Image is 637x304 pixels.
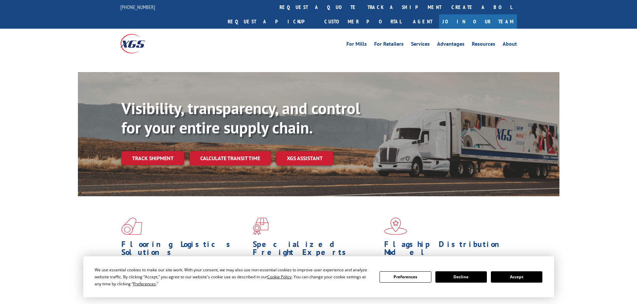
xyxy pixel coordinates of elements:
[121,218,142,235] img: xgs-icon-total-supply-chain-intelligence-red
[120,4,155,10] a: [PHONE_NUMBER]
[437,41,464,49] a: Advantages
[121,240,248,260] h1: Flooring Logistics Solutions
[435,271,487,283] button: Decline
[384,218,407,235] img: xgs-icon-flagship-distribution-model-red
[346,41,367,49] a: For Mills
[190,151,271,166] a: Calculate transit time
[267,274,292,280] span: Cookie Policy
[121,151,184,165] a: Track shipment
[472,41,495,49] a: Resources
[253,240,379,260] h1: Specialized Freight Experts
[411,41,430,49] a: Services
[503,41,517,49] a: About
[121,98,360,138] b: Visibility, transparency, and control for your entire supply chain.
[491,271,542,283] button: Accept
[439,14,517,29] a: Join Our Team
[374,41,404,49] a: For Retailers
[95,266,371,287] div: We use essential cookies to make our site work. With your consent, we may also use non-essential ...
[133,281,156,287] span: Preferences
[380,271,431,283] button: Preferences
[406,14,439,29] a: Agent
[253,218,269,235] img: xgs-icon-focused-on-flooring-red
[276,151,333,166] a: XGS ASSISTANT
[223,14,319,29] a: Request a pickup
[319,14,406,29] a: Customer Portal
[384,240,511,260] h1: Flagship Distribution Model
[83,256,554,297] div: Cookie Consent Prompt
